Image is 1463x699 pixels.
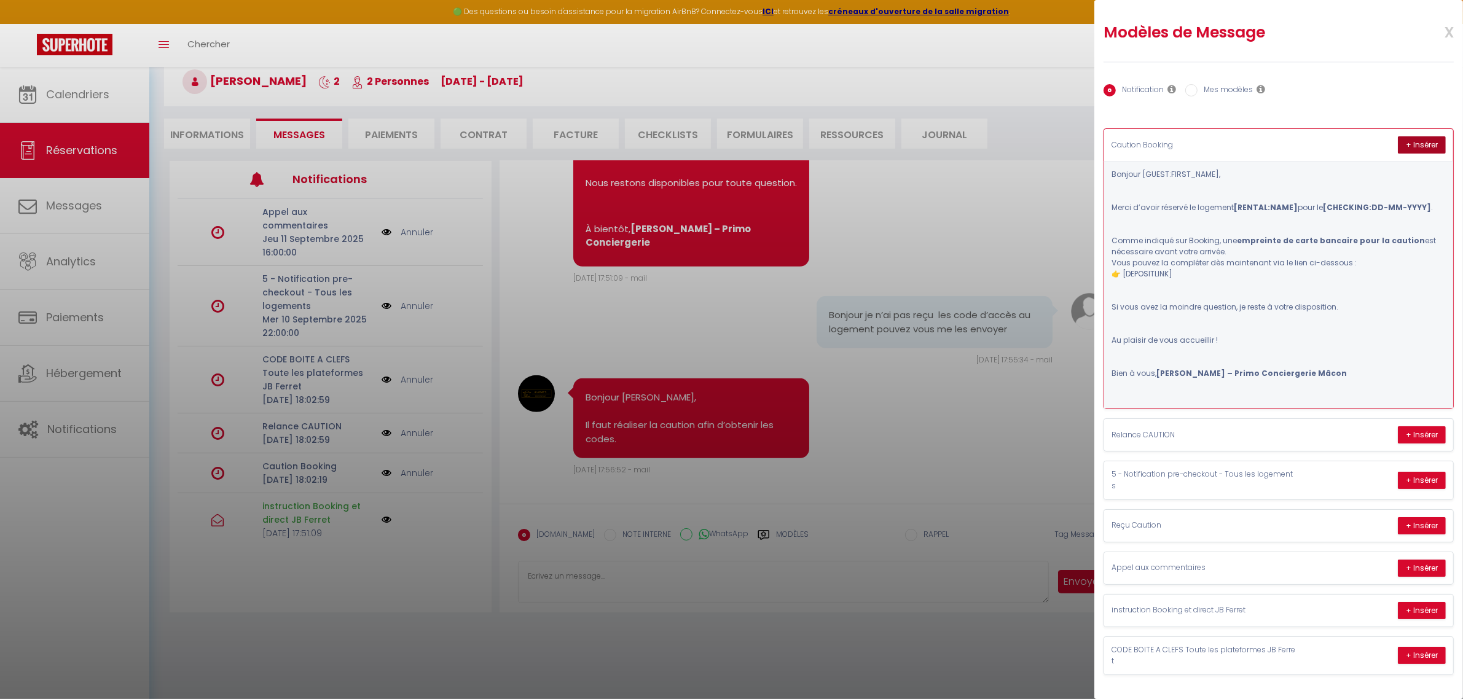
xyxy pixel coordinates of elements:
[1398,647,1446,664] button: + Insérer
[1112,520,1296,531] p: Reçu Caution
[1398,560,1446,577] button: + Insérer
[1398,517,1446,534] button: + Insérer
[1112,169,1446,180] p: Bonjour [GUEST:FIRST_NAME],
[1237,235,1425,246] strong: empreinte de carte bancaire pour la caution
[1415,17,1454,45] span: x
[1112,139,1296,151] p: Caution Booking
[1112,335,1446,346] p: Au plaisir de vous accueillir !
[1398,602,1446,619] button: + Insérer
[1112,429,1296,441] p: Relance CAUTION
[1234,202,1298,213] strong: [RENTAL:NAME]
[1167,84,1176,94] i: Les notifications sont visibles par toi et ton équipe
[1398,472,1446,489] button: + Insérer
[1398,136,1446,154] button: + Insérer
[1323,202,1431,213] strong: [CHECKING:DD-MM-YYYY]
[1156,368,1347,378] strong: [PERSON_NAME] – Primo Conciergerie Mâcon
[1112,644,1296,668] p: CODE BOITE A CLEFS Toute les plateformes JB Ferret
[10,5,47,42] button: Ouvrir le widget de chat LiveChat
[1112,302,1446,313] p: Si vous avez la moindre question, je reste à votre disposition.
[1257,84,1265,94] i: Les modèles généraux sont visibles par vous et votre équipe
[1112,469,1296,492] p: 5 - Notification pre-checkout - Tous les logements
[1198,84,1253,98] label: Mes modèles
[1112,562,1296,574] p: Appel aux commentaires
[1116,84,1164,98] label: Notification
[1112,202,1446,213] p: Merci d’avoir réservé le logement pour le .
[1104,23,1390,42] h2: Modèles de Message
[1112,235,1446,279] p: Comme indiqué sur Booking, une est nécessaire avant votre arrivée. Vous pouvez la compléter dès m...
[1398,426,1446,443] button: + Insérer
[1112,368,1446,379] p: Bien à vous, ​
[1112,604,1296,616] p: instruction Booking et direct JB Ferret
